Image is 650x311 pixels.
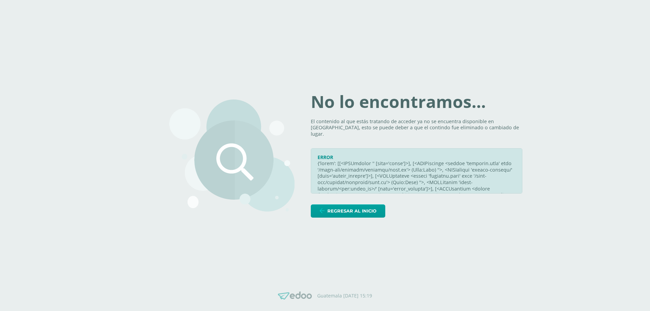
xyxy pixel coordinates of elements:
span: Regresar al inicio [327,205,376,217]
img: 404.png [169,99,295,212]
a: Regresar al inicio [311,204,385,218]
span: ERROR [318,154,333,160]
p: Guatemala [DATE] 15:19 [317,293,372,299]
h1: No lo encontramos... [311,93,522,110]
p: El contenido al que estás tratando de acceder ya no se encuentra disponible en [GEOGRAPHIC_DATA],... [311,118,522,137]
img: Edoo [278,291,312,300]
